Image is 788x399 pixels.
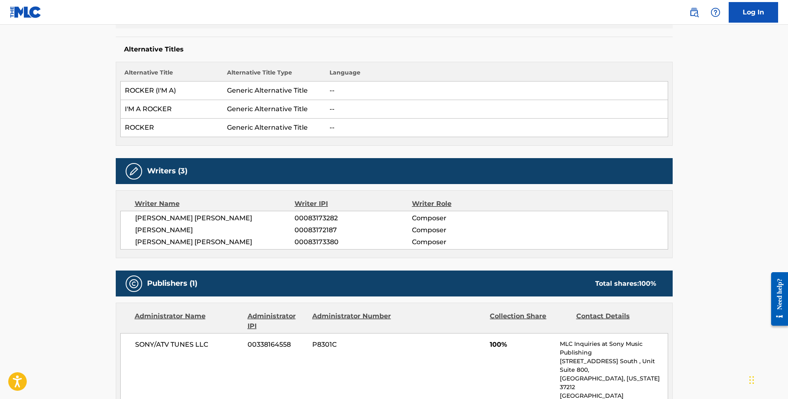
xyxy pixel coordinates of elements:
[325,68,668,82] th: Language
[707,4,724,21] div: Help
[412,213,519,223] span: Composer
[248,311,306,331] div: Administrator IPI
[223,68,325,82] th: Alternative Title Type
[135,213,295,223] span: [PERSON_NAME] [PERSON_NAME]
[135,237,295,247] span: [PERSON_NAME] [PERSON_NAME]
[765,266,788,332] iframe: Resource Center
[412,199,519,209] div: Writer Role
[120,119,223,137] td: ROCKER
[295,199,412,209] div: Writer IPI
[412,237,519,247] span: Composer
[686,4,702,21] a: Public Search
[560,340,667,357] p: MLC Inquiries at Sony Music Publishing
[312,340,392,350] span: P8301C
[560,357,667,374] p: [STREET_ADDRESS] South , Unit Suite 800,
[412,225,519,235] span: Composer
[295,237,412,247] span: 00083173380
[490,340,554,350] span: 100%
[124,45,664,54] h5: Alternative Titles
[325,119,668,137] td: --
[147,166,187,176] h5: Writers (3)
[10,6,42,18] img: MLC Logo
[312,311,392,331] div: Administrator Number
[749,368,754,392] div: Drag
[135,340,242,350] span: SONY/ATV TUNES LLC
[135,199,295,209] div: Writer Name
[325,100,668,119] td: --
[120,100,223,119] td: I'M A ROCKER
[729,2,778,23] a: Log In
[129,166,139,176] img: Writers
[135,225,295,235] span: [PERSON_NAME]
[595,279,656,289] div: Total shares:
[490,311,570,331] div: Collection Share
[325,82,668,100] td: --
[223,82,325,100] td: Generic Alternative Title
[576,311,656,331] div: Contact Details
[639,280,656,287] span: 100 %
[129,279,139,289] img: Publishers
[147,279,197,288] h5: Publishers (1)
[295,225,412,235] span: 00083172187
[689,7,699,17] img: search
[120,82,223,100] td: ROCKER (I'M A)
[747,359,788,399] iframe: Chat Widget
[135,311,241,331] div: Administrator Name
[223,100,325,119] td: Generic Alternative Title
[223,119,325,137] td: Generic Alternative Title
[295,213,412,223] span: 00083173282
[248,340,306,350] span: 00338164558
[560,374,667,392] p: [GEOGRAPHIC_DATA], [US_STATE] 37212
[711,7,720,17] img: help
[120,68,223,82] th: Alternative Title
